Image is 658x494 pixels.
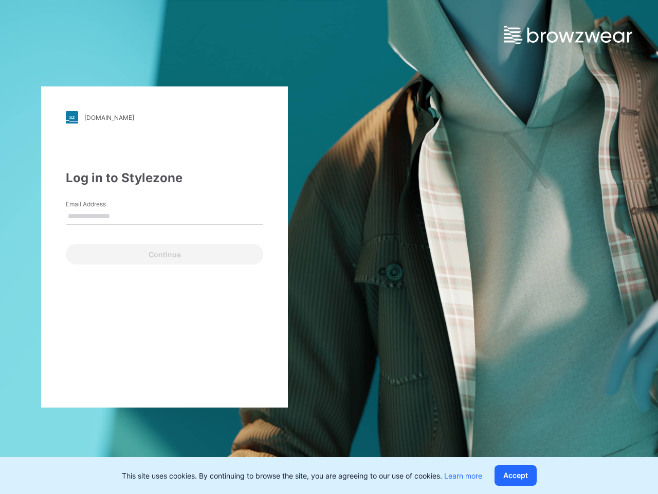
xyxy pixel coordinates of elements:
a: [DOMAIN_NAME] [66,111,263,123]
div: Log in to Stylezone [66,169,263,187]
img: stylezone-logo.562084cfcfab977791bfbf7441f1a819.svg [66,111,78,123]
button: Accept [495,465,537,486]
p: This site uses cookies. By continuing to browse the site, you are agreeing to our use of cookies. [122,470,482,481]
img: browzwear-logo.e42bd6dac1945053ebaf764b6aa21510.svg [504,26,632,44]
div: [DOMAIN_NAME] [84,114,134,121]
a: Learn more [444,471,482,480]
label: Email Address [66,200,138,209]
